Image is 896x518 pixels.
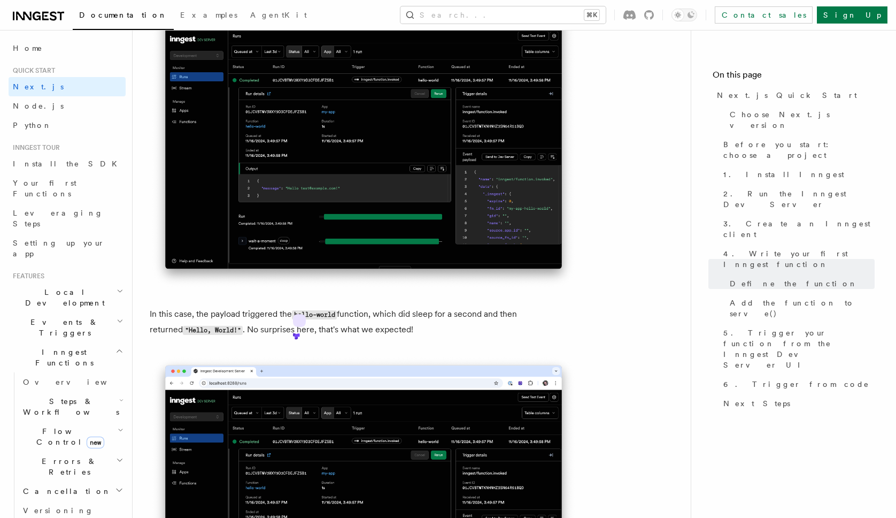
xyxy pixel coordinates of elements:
span: Home [13,43,43,54]
a: Define the function [725,274,875,293]
span: Flow Control [19,426,118,447]
span: Add the function to serve() [730,298,875,319]
a: Add the function to serve() [725,293,875,323]
button: Toggle dark mode [671,9,697,21]
button: Steps & Workflows [19,392,126,422]
h4: On this page [713,68,875,86]
span: Overview [23,378,133,386]
span: Cancellation [19,486,111,497]
a: Before you start: choose a project [719,135,875,165]
span: Inngest Functions [9,347,115,368]
span: new [87,437,104,448]
span: Next.js Quick Start [717,90,857,101]
span: Next Steps [723,398,790,409]
a: Install the SDK [9,154,126,173]
a: 6. Trigger from code [719,375,875,394]
span: 1. Install Inngest [723,169,844,180]
p: In this case, the payload triggered the function, which did sleep for a second and then returned ... [150,307,577,338]
span: Documentation [79,11,167,19]
button: Flow Controlnew [19,422,126,452]
button: Errors & Retries [19,452,126,482]
a: 4. Write your first Inngest function [719,244,875,274]
button: Cancellation [19,482,126,501]
span: Features [9,272,44,280]
a: Contact sales [715,6,813,24]
a: Next Steps [719,394,875,413]
span: 6. Trigger from code [723,379,869,390]
span: Python [13,121,52,129]
kbd: ⌘K [584,10,599,20]
span: Leveraging Steps [13,209,103,228]
span: Examples [180,11,237,19]
a: Choose Next.js version [725,105,875,135]
span: Steps & Workflows [19,396,119,417]
span: 2. Run the Inngest Dev Server [723,188,875,210]
code: hello-world [292,310,337,319]
span: Events & Triggers [9,317,117,338]
a: AgentKit [244,3,313,29]
a: Node.js [9,96,126,116]
span: Your first Functions [13,179,76,198]
a: Documentation [73,3,174,30]
a: Sign Up [817,6,887,24]
span: Node.js [13,102,64,110]
span: 4. Write your first Inngest function [723,248,875,270]
span: Errors & Retries [19,456,116,477]
a: Examples [174,3,244,29]
a: 3. Create an Inngest client [719,214,875,244]
span: Next.js [13,82,64,91]
a: Home [9,39,126,58]
span: AgentKit [250,11,307,19]
span: Quick start [9,66,55,75]
a: Next.js [9,77,126,96]
span: Setting up your app [13,239,105,258]
button: Inngest Functions [9,342,126,372]
button: Events & Triggers [9,313,126,342]
span: Install the SDK [13,159,123,168]
span: Versioning [23,506,94,515]
a: Next.js Quick Start [713,86,875,105]
code: "Hello, World!" [183,326,243,335]
span: Choose Next.js version [730,109,875,131]
a: Your first Functions [9,173,126,203]
span: Before you start: choose a project [723,139,875,161]
button: Search...⌘K [400,6,606,24]
a: 1. Install Inngest [719,165,875,184]
a: Overview [19,372,126,392]
span: Define the function [730,278,858,289]
a: 2. Run the Inngest Dev Server [719,184,875,214]
a: Leveraging Steps [9,203,126,233]
a: Setting up your app [9,233,126,263]
button: Local Development [9,283,126,313]
span: Inngest tour [9,143,60,152]
span: 5. Trigger your function from the Inngest Dev Server UI [723,327,875,370]
a: 5. Trigger your function from the Inngest Dev Server UI [719,323,875,375]
span: 3. Create an Inngest client [723,218,875,240]
a: Python [9,116,126,135]
span: Local Development [9,287,117,308]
